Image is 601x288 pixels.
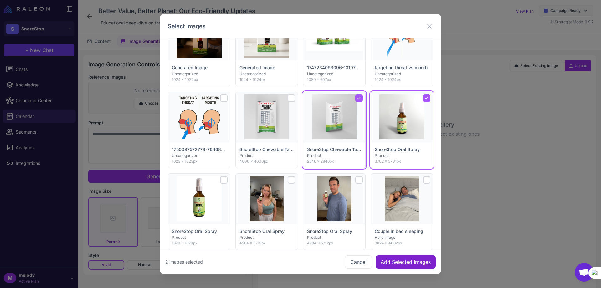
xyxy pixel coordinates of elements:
p: Product [307,235,362,240]
img: 1747234093096-131970.jpg [306,19,363,51]
p: 1620 × 1620px [172,240,226,246]
p: 4284 × 5712px [307,240,362,246]
p: 1023 × 1023px [172,159,226,164]
p: Couple in bed sleeping [375,228,429,235]
p: 3024 × 4032px [375,240,429,246]
p: SnoreStop Oral Spray [239,228,294,235]
img: SnoreStop Chewable Tablets 120 ct. [244,94,289,139]
p: 3702 × 3701px [375,159,429,164]
p: 2846 × 2846px [307,159,362,164]
button: Cancel [345,255,372,269]
p: SnoreStop Chewable Tablets 120 ct. [239,146,294,153]
p: Generated Image [239,64,294,71]
img: SnoreStop Oral Spray [250,176,284,221]
img: SnoreStop Oral Spray [379,94,424,139]
p: SnoreStop Oral Spray [307,228,362,235]
img: 1750097572778-764681.png [177,94,222,139]
p: targeting throat vs mouth [375,64,429,71]
p: Product [239,153,294,159]
img: SnoreStop Oral Spray [317,176,351,221]
p: SnoreStop Chewable Tablets 120 ct. product image 2 [307,146,362,153]
img: Generated Image [244,13,289,58]
img: Generated Image [177,13,222,58]
p: Uncategorized [375,71,429,77]
p: 1750097572778-764681.png [172,146,226,153]
p: Product [307,153,362,159]
p: 1080 × 607px [307,77,362,82]
p: Uncategorized [239,71,294,77]
p: Uncategorized [172,153,226,159]
p: 1024 × 1024px [239,77,294,82]
img: targeting throat vs mouth [387,13,417,58]
p: Product [172,235,226,240]
p: 4000 × 4000px [239,159,294,164]
p: SnoreStop Oral Spray [172,228,226,235]
p: Generated Image [172,64,226,71]
p: Uncategorized [172,71,226,77]
img: SnoreStop Oral Spray [177,176,222,221]
p: SnoreStop Oral Spray [375,146,429,153]
img: Couple in bed sleeping [385,176,419,221]
div: 2 images selected [165,259,203,265]
button: Add Selected Images [376,255,436,269]
p: 1024 × 1024px [172,77,226,82]
p: Product [375,153,429,159]
p: Uncategorized [307,71,362,77]
p: Product [239,235,294,240]
p: 4284 × 5712px [239,240,294,246]
p: 1024 × 1024px [375,77,429,82]
a: Open chat [575,263,593,282]
img: SnoreStop Chewable Tablets 120 ct. product image 2 [312,94,357,139]
p: Hero Image [375,235,429,240]
p: 1747234093096-131970.jpg [307,64,362,71]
